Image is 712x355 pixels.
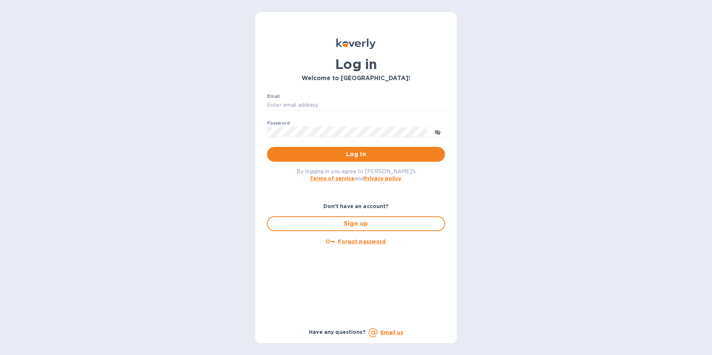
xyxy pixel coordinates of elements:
a: Privacy policy [364,175,401,181]
img: Koverly [336,39,376,49]
label: Email [267,94,280,99]
button: Sign up [267,216,445,231]
span: By logging in you agree to [PERSON_NAME]'s and . [297,168,416,181]
b: Have any questions? [309,329,366,335]
b: Don't have an account? [323,203,389,209]
a: Email us [380,329,403,335]
button: Log in [267,147,445,162]
label: Password [267,121,290,125]
input: Enter email address [267,100,445,111]
button: toggle password visibility [430,124,445,139]
a: Terms of service [310,175,355,181]
u: Forgot password [338,239,386,244]
h1: Log in [267,56,445,72]
span: Log in [273,150,439,159]
span: Sign up [274,219,438,228]
h3: Welcome to [GEOGRAPHIC_DATA]! [267,75,445,82]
